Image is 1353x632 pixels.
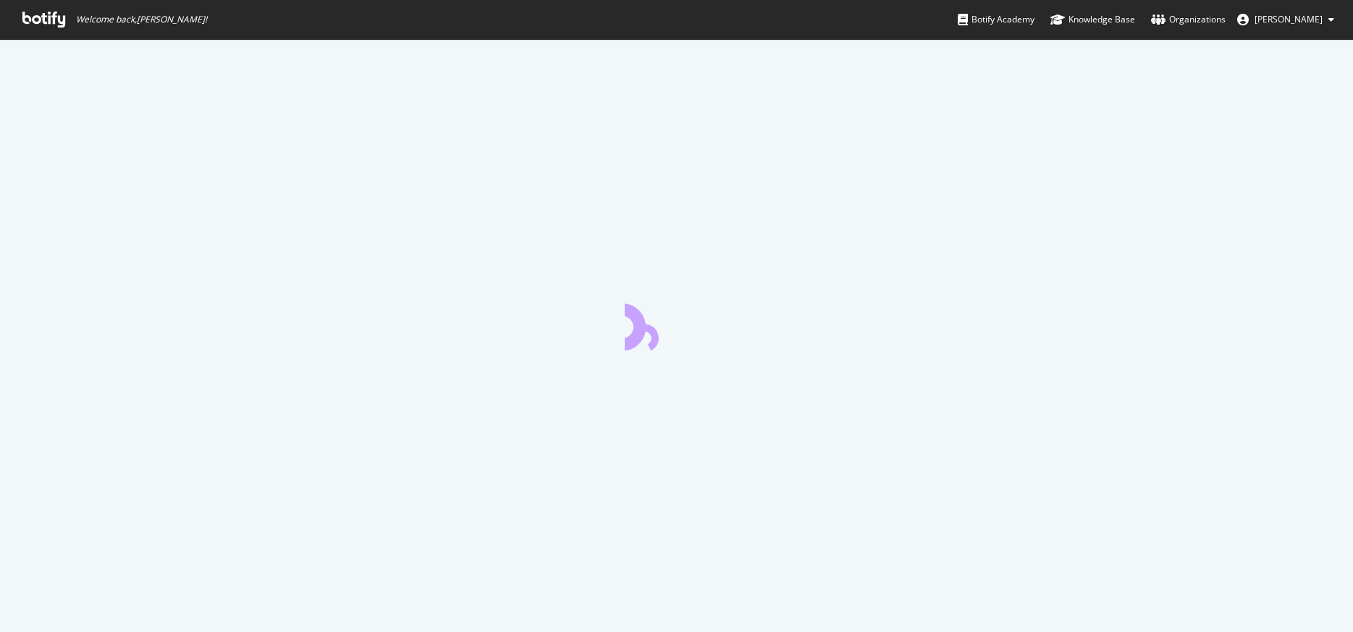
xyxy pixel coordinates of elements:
[1255,13,1323,25] span: Marta Leira Gomez
[76,14,207,25] span: Welcome back, [PERSON_NAME] !
[625,298,729,350] div: animation
[1050,12,1135,27] div: Knowledge Base
[958,12,1034,27] div: Botify Academy
[1226,8,1346,31] button: [PERSON_NAME]
[1151,12,1226,27] div: Organizations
